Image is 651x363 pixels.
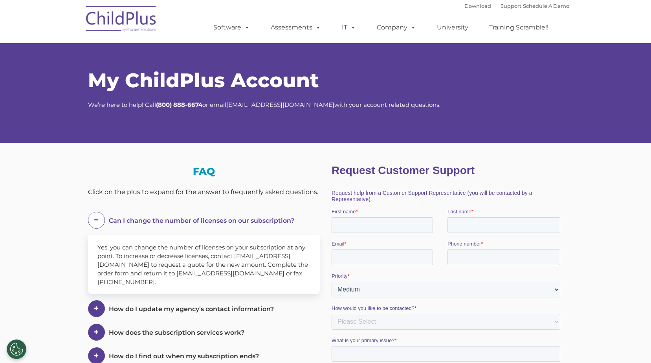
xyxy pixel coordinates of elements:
a: [EMAIL_ADDRESS][DOMAIN_NAME] [226,101,334,108]
a: Company [369,20,424,35]
div: Yes, you can change the number of licenses on your subscription at any point. To increase or decr... [88,235,320,294]
a: Assessments [263,20,329,35]
span: How do I find out when my subscription ends? [109,352,259,360]
a: Training Scramble!! [481,20,556,35]
font: | [464,3,569,9]
a: IT [334,20,364,35]
img: ChildPlus by Procare Solutions [82,0,161,40]
span: Can I change the number of licenses on our subscription? [109,217,294,224]
a: Schedule A Demo [523,3,569,9]
div: Click on the plus to expand for the answer to frequently asked questions. [88,186,320,198]
a: Download [464,3,491,9]
a: Software [205,20,258,35]
span: We’re here to help! Call or email with your account related questions. [88,101,440,108]
strong: 800) 888-6674 [158,101,202,108]
span: How does the subscription services work? [109,329,244,336]
a: University [429,20,476,35]
a: Support [501,3,521,9]
span: How do I update my agency’s contact information? [109,305,274,313]
h3: FAQ [88,167,320,176]
iframe: Chat Widget [612,325,651,363]
strong: ( [156,101,158,108]
span: My ChildPlus Account [88,68,319,92]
